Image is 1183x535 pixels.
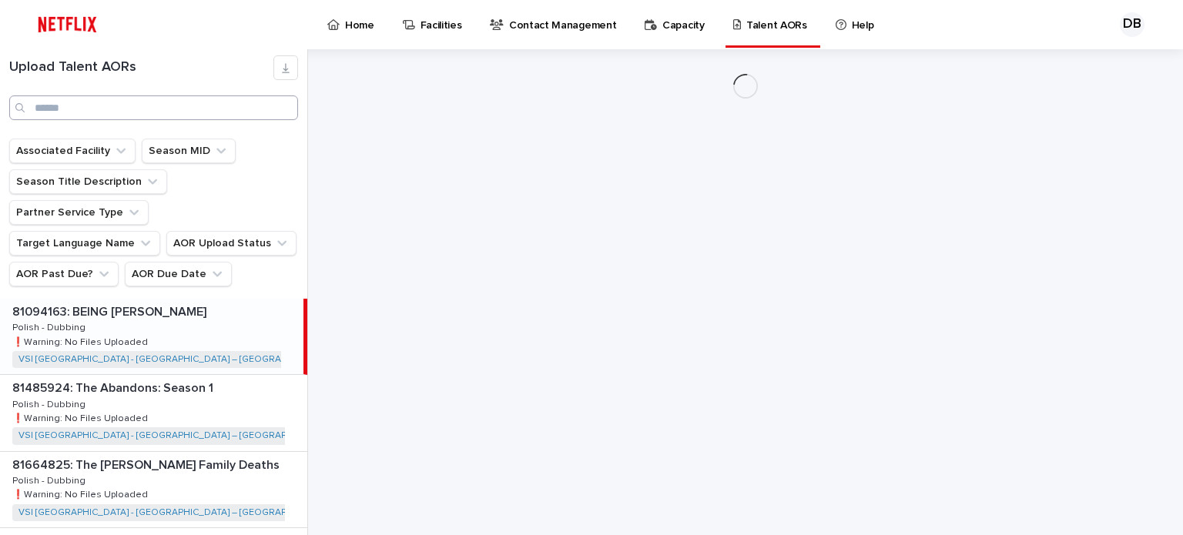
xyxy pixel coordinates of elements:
button: Target Language Name [9,231,160,256]
p: Polish - Dubbing [12,473,89,487]
button: Season MID [142,139,236,163]
p: ❗️Warning: No Files Uploaded [12,334,151,348]
button: Season Title Description [9,169,167,194]
button: Associated Facility [9,139,136,163]
button: AOR Past Due? [9,262,119,286]
p: 81485924: The Abandons: Season 1 [12,378,216,396]
button: AOR Upload Status [166,231,297,256]
a: VSI [GEOGRAPHIC_DATA] - [GEOGRAPHIC_DATA] – [GEOGRAPHIC_DATA] [18,354,333,365]
div: DB [1120,12,1144,37]
p: ❗️Warning: No Files Uploaded [12,410,151,424]
p: 81094163: BEING [PERSON_NAME] [12,302,209,319]
p: Polish - Dubbing [12,319,89,333]
p: ❗️Warning: No Files Uploaded [12,487,151,500]
a: VSI [GEOGRAPHIC_DATA] - [GEOGRAPHIC_DATA] – [GEOGRAPHIC_DATA] [18,507,333,518]
input: Search [9,95,298,120]
button: AOR Due Date [125,262,232,286]
img: ifQbXi3ZQGMSEF7WDB7W [31,9,104,40]
h1: Upload Talent AORs [9,59,273,76]
button: Partner Service Type [9,200,149,225]
p: Polish - Dubbing [12,396,89,410]
a: VSI [GEOGRAPHIC_DATA] - [GEOGRAPHIC_DATA] – [GEOGRAPHIC_DATA] [18,430,333,441]
p: 81664825: The [PERSON_NAME] Family Deaths [12,455,283,473]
